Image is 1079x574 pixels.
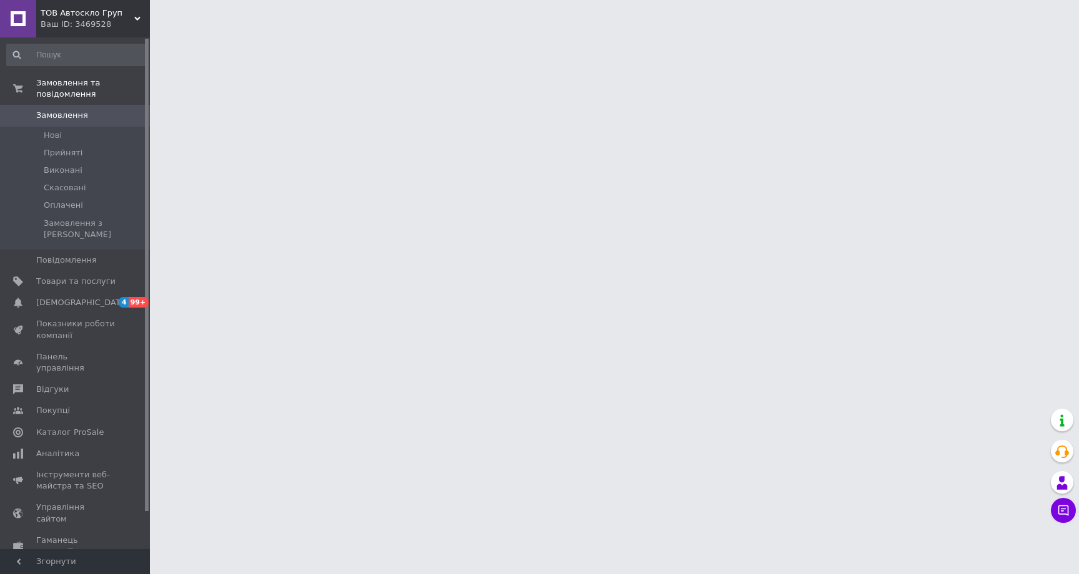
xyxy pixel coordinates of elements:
[36,384,69,395] span: Відгуки
[36,469,116,492] span: Інструменти веб-майстра та SEO
[36,318,116,341] span: Показники роботи компанії
[36,276,116,287] span: Товари та послуги
[36,448,79,459] span: Аналітика
[129,297,149,308] span: 99+
[44,182,86,193] span: Скасовані
[36,427,104,438] span: Каталог ProSale
[44,130,62,141] span: Нові
[36,77,150,100] span: Замовлення та повідомлення
[44,200,83,211] span: Оплачені
[41,7,134,19] span: ТОВ Автоскло Груп
[1051,498,1076,523] button: Чат з покупцем
[36,297,129,308] span: [DEMOGRAPHIC_DATA]
[119,297,129,308] span: 4
[44,165,82,176] span: Виконані
[6,44,147,66] input: Пошук
[36,110,88,121] span: Замовлення
[44,218,146,240] span: Замовлення з [PERSON_NAME]
[36,255,97,266] span: Повідомлення
[36,502,116,524] span: Управління сайтом
[44,147,82,158] span: Прийняті
[36,405,70,416] span: Покупці
[41,19,150,30] div: Ваш ID: 3469528
[36,535,116,557] span: Гаманець компанії
[36,351,116,374] span: Панель управління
